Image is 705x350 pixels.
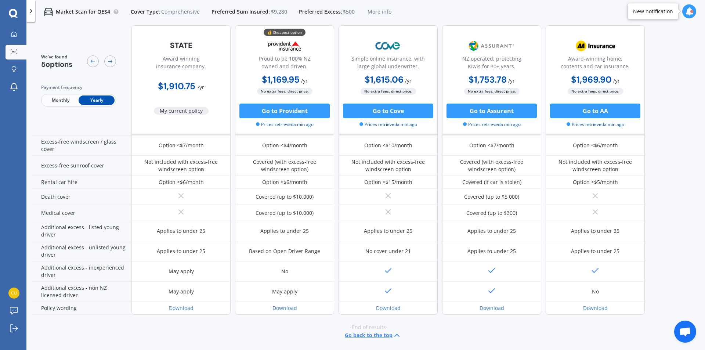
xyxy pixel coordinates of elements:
[592,288,599,295] div: No
[345,331,401,340] button: Go back to the top
[272,304,297,311] a: Download
[169,268,194,275] div: May apply
[469,142,514,149] div: Option <$7/month
[448,55,535,73] div: NZ operated; protecting Kiwis for 30+ years.
[256,121,314,128] span: Prices retrieved a min ago
[551,158,639,173] div: Not included with excess-free windscreen option
[573,142,618,149] div: Option <$6/month
[350,324,388,331] span: -End of results-
[32,282,131,302] div: Additional excess - non NZ licensed driver
[169,304,194,311] a: Download
[211,8,270,15] span: Preferred Sum Insured:
[448,158,536,173] div: Covered (with excess-free windscreen option)
[281,268,288,275] div: No
[480,304,504,311] a: Download
[508,77,515,84] span: / yr
[567,121,624,128] span: Prices retrieved a min ago
[32,176,131,189] div: Rental car hire
[571,37,619,55] img: AA.webp
[257,88,312,95] span: No extra fees, direct price.
[262,178,307,186] div: Option <$6/month
[344,158,432,173] div: Not included with excess-free windscreen option
[157,248,205,255] div: Applies to under 25
[256,209,314,217] div: Covered (up to $10,000)
[583,304,608,311] a: Download
[469,74,507,85] b: $1,753.78
[573,178,618,186] div: Option <$5/month
[365,248,411,255] div: No cover under 21
[32,302,131,315] div: Policy wording
[550,104,640,118] button: Go to AA
[613,77,620,84] span: / yr
[169,288,194,295] div: May apply
[463,121,521,128] span: Prices retrieved a min ago
[368,8,391,15] span: More info
[157,37,205,54] img: State-text-1.webp
[41,84,116,91] div: Payment frequency
[571,227,619,235] div: Applies to under 25
[343,8,355,15] span: $500
[32,205,131,221] div: Medical cover
[272,288,297,295] div: May apply
[364,37,412,55] img: Cove.webp
[32,189,131,205] div: Death cover
[343,104,433,118] button: Go to Cove
[552,55,639,73] div: Award-winning home, contents and car insurance.
[345,55,431,73] div: Simple online insurance, with large global underwriter.
[364,227,412,235] div: Applies to under 25
[8,288,19,299] img: a553fa369f914f485ffefe5bbbf18cf3
[467,227,516,235] div: Applies to under 25
[79,95,115,105] span: Yearly
[364,142,412,149] div: Option <$10/month
[161,8,200,15] span: Comprehensive
[301,77,308,84] span: / yr
[32,156,131,176] div: Excess-free sunroof cover
[571,248,619,255] div: Applies to under 25
[159,142,204,149] div: Option <$7/month
[262,74,300,85] b: $1,169.95
[32,261,131,282] div: Additional excess - inexperienced driver
[365,74,404,85] b: $1,615.06
[56,8,110,15] p: Market Scan for QES4
[41,59,73,69] span: 5 options
[299,8,342,15] span: Preferred Excess:
[249,248,320,255] div: Based on Open Driver Range
[464,88,520,95] span: No extra fees, direct price.
[260,227,309,235] div: Applies to under 25
[467,248,516,255] div: Applies to under 25
[464,193,519,201] div: Covered (up to $5,000)
[32,241,131,261] div: Additional excess - unlisted young driver
[446,104,537,118] button: Go to Assurant
[159,178,204,186] div: Option <$6/month
[154,107,209,115] span: My current policy
[241,55,328,73] div: Proud to be 100% NZ owned and driven.
[32,136,131,156] div: Excess-free windscreen / glass cover
[376,304,401,311] a: Download
[32,221,131,241] div: Additional excess - listed young driver
[131,8,160,15] span: Cover Type:
[364,178,412,186] div: Option <$15/month
[361,88,416,95] span: No extra fees, direct price.
[260,37,309,55] img: Provident.png
[239,104,330,118] button: Go to Provident
[157,227,205,235] div: Applies to under 25
[198,84,204,91] span: / yr
[359,121,417,128] span: Prices retrieved a min ago
[633,8,673,15] div: New notification
[44,7,53,16] img: car.f15378c7a67c060ca3f3.svg
[138,55,224,73] div: Award winning insurance company.
[241,158,329,173] div: Covered (with excess-free windscreen option)
[158,80,195,92] b: $1,910.75
[271,8,287,15] span: $9,280
[256,193,314,201] div: Covered (up to $10,000)
[674,321,696,343] a: Open chat
[43,95,79,105] span: Monthly
[466,209,517,217] div: Covered (up to $300)
[262,142,307,149] div: Option <$4/month
[467,37,516,55] img: Assurant.png
[571,74,612,85] b: $1,969.90
[568,88,623,95] span: No extra fees, direct price.
[137,158,225,173] div: Not included with excess-free windscreen option
[264,29,305,36] div: 💰 Cheapest option
[41,54,73,60] span: We've found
